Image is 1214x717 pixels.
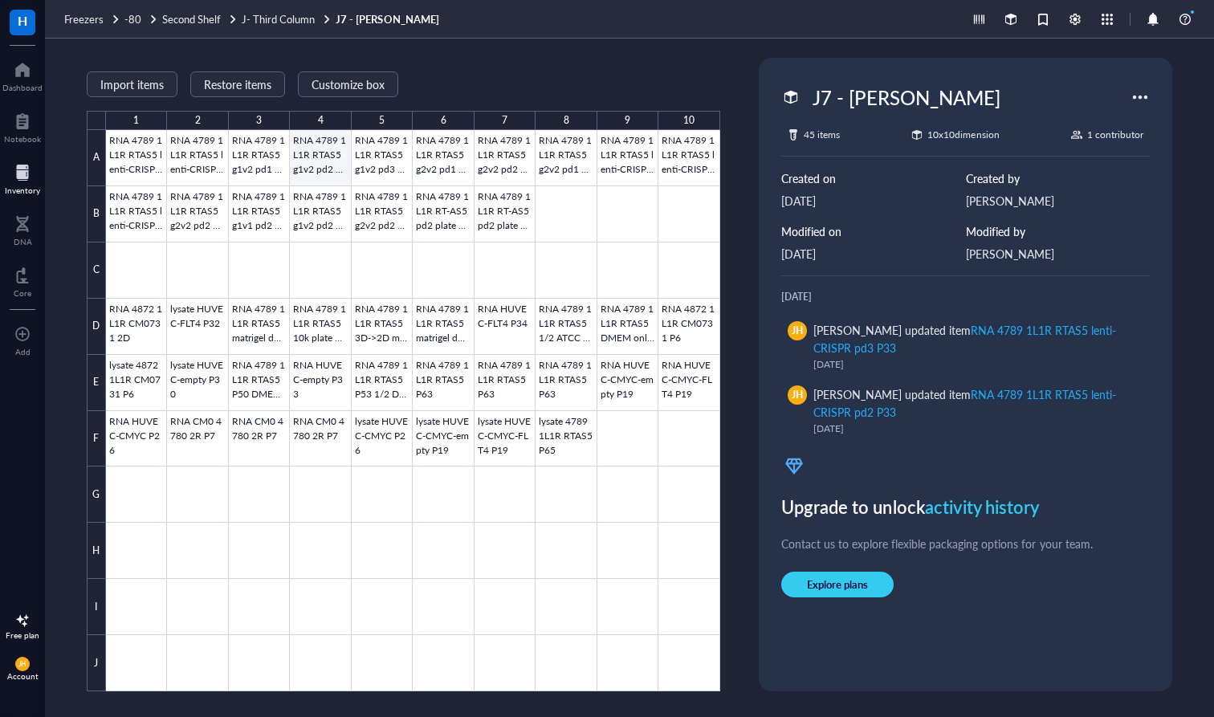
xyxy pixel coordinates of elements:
[792,388,803,402] span: JH
[87,299,106,355] div: D
[6,630,39,640] div: Free plan
[87,355,106,411] div: E
[7,671,39,681] div: Account
[804,127,840,143] div: 45 items
[966,222,1151,240] div: Modified by
[2,83,43,92] div: Dashboard
[781,572,1150,597] a: Explore plans
[781,245,966,263] div: [DATE]
[813,421,1130,437] div: [DATE]
[100,78,164,91] span: Import items
[336,12,442,26] a: J7 - [PERSON_NAME]
[813,385,1130,421] div: [PERSON_NAME] updated item
[813,356,1130,373] div: [DATE]
[792,324,803,338] span: JH
[195,111,201,130] div: 2
[14,263,31,298] a: Core
[190,71,285,97] button: Restore items
[441,111,446,130] div: 6
[5,185,40,195] div: Inventory
[781,192,966,210] div: [DATE]
[14,288,31,298] div: Core
[87,186,106,242] div: B
[124,12,159,26] a: -80
[925,494,1040,519] span: activity history
[87,130,106,186] div: A
[502,111,507,130] div: 7
[625,111,630,130] div: 9
[2,57,43,92] a: Dashboard
[64,11,104,26] span: Freezers
[242,11,315,26] span: J- Third Column
[781,491,1150,522] div: Upgrade to unlock
[162,12,332,26] a: Second ShelfJ- Third Column
[781,535,1150,552] div: Contact us to explore flexible packaging options for your team.
[781,572,894,597] button: Explore plans
[87,635,106,691] div: J
[256,111,262,130] div: 3
[781,379,1150,443] a: JH[PERSON_NAME] updated itemRNA 4789 1L1R RTAS5 lenti-CRISPR pd2 P33[DATE]
[927,127,999,143] div: 10 x 10 dimension
[298,71,398,97] button: Customize box
[4,108,41,144] a: Notebook
[14,211,32,246] a: DNA
[87,411,106,467] div: F
[204,78,271,91] span: Restore items
[781,315,1150,379] a: JH[PERSON_NAME] updated itemRNA 4789 1L1R RTAS5 lenti-CRISPR pd3 P33[DATE]
[87,71,177,97] button: Import items
[781,222,966,240] div: Modified on
[966,245,1151,263] div: [PERSON_NAME]
[781,289,1150,305] div: [DATE]
[318,111,324,130] div: 4
[15,347,31,356] div: Add
[805,80,1008,114] div: J7 - [PERSON_NAME]
[781,169,966,187] div: Created on
[133,111,139,130] div: 1
[5,160,40,195] a: Inventory
[18,660,26,668] span: JH
[124,11,141,26] span: -80
[966,169,1151,187] div: Created by
[87,523,106,579] div: H
[18,10,27,31] span: H
[64,12,121,26] a: Freezers
[4,134,41,144] div: Notebook
[379,111,385,130] div: 5
[564,111,569,130] div: 8
[162,11,221,26] span: Second Shelf
[87,579,106,635] div: I
[87,466,106,523] div: G
[312,78,385,91] span: Customize box
[87,242,106,299] div: C
[966,192,1151,210] div: [PERSON_NAME]
[14,237,32,246] div: DNA
[1087,127,1143,143] div: 1 contributor
[807,577,868,592] span: Explore plans
[683,111,695,130] div: 10
[813,321,1130,356] div: [PERSON_NAME] updated item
